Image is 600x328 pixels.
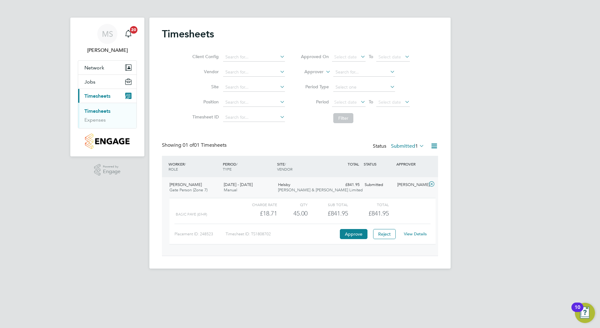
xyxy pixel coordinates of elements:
[395,180,427,190] div: [PERSON_NAME]
[277,201,308,208] div: QTY
[183,142,227,148] span: 01 Timesheets
[70,18,144,156] nav: Main navigation
[295,69,324,75] label: Approver
[169,187,207,193] span: Gate Person (Zone 7)
[78,75,137,89] button: Jobs
[78,103,137,128] div: Timesheets
[367,98,375,106] span: To
[103,169,121,174] span: Engage
[190,54,219,59] label: Client Config
[190,69,219,74] label: Vendor
[223,167,232,172] span: TYPE
[348,201,388,208] div: Total
[333,83,395,92] input: Select one
[333,113,353,123] button: Filter
[84,108,110,114] a: Timesheets
[224,182,253,187] span: [DATE] - [DATE]
[575,303,595,323] button: Open Resource Center, 10 new notifications
[308,201,348,208] div: Sub Total
[78,61,137,74] button: Network
[415,143,418,149] span: 1
[362,180,395,190] div: Submitted
[176,212,207,216] span: BASIC PAYE (£/HR)
[122,24,135,44] a: 20
[223,113,285,122] input: Search for...
[333,68,395,77] input: Search for...
[185,161,186,167] span: /
[130,26,137,34] span: 20
[174,229,226,239] div: Placement ID: 248523
[223,53,285,62] input: Search for...
[348,161,359,167] span: TOTAL
[162,142,228,149] div: Showing
[162,28,214,40] h2: Timesheets
[190,114,219,120] label: Timesheet ID
[84,79,95,85] span: Jobs
[84,117,106,123] a: Expenses
[391,143,424,149] label: Submitted
[236,161,238,167] span: /
[94,164,121,176] a: Powered byEngage
[308,208,348,219] div: £841.95
[301,99,329,105] label: Period
[221,158,276,175] div: PERIOD
[334,99,357,105] span: Select date
[301,54,329,59] label: Approved On
[278,182,290,187] span: Helsby
[329,180,362,190] div: £841.95
[78,24,137,54] a: MS[PERSON_NAME]
[84,65,104,71] span: Network
[285,161,286,167] span: /
[404,231,427,237] a: View Details
[278,187,363,193] span: [PERSON_NAME] & [PERSON_NAME] Limited
[102,30,113,38] span: MS
[395,158,427,170] div: APPROVER
[190,84,219,90] label: Site
[224,187,237,193] span: Manual
[334,54,357,60] span: Select date
[575,307,580,315] div: 10
[84,93,110,99] span: Timesheets
[237,208,277,219] div: £18.71
[169,167,178,172] span: ROLE
[237,201,277,208] div: Charge rate
[103,164,121,169] span: Powered by
[223,68,285,77] input: Search for...
[340,229,367,239] button: Approve
[362,158,395,170] div: STATUS
[167,158,221,175] div: WORKER
[277,208,308,219] div: 45.00
[276,158,330,175] div: SITE
[169,182,202,187] span: [PERSON_NAME]
[223,83,285,92] input: Search for...
[367,52,375,61] span: To
[78,46,137,54] span: Matty Smith
[223,98,285,107] input: Search for...
[368,210,389,217] span: £841.95
[183,142,194,148] span: 01 of
[373,142,426,151] div: Status
[277,167,292,172] span: VENDOR
[378,99,401,105] span: Select date
[373,229,396,239] button: Reject
[301,84,329,90] label: Period Type
[226,229,338,239] div: Timesheet ID: TS1808702
[190,99,219,105] label: Position
[78,89,137,103] button: Timesheets
[378,54,401,60] span: Select date
[78,134,137,149] a: Go to home page
[85,134,129,149] img: countryside-properties-logo-retina.png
